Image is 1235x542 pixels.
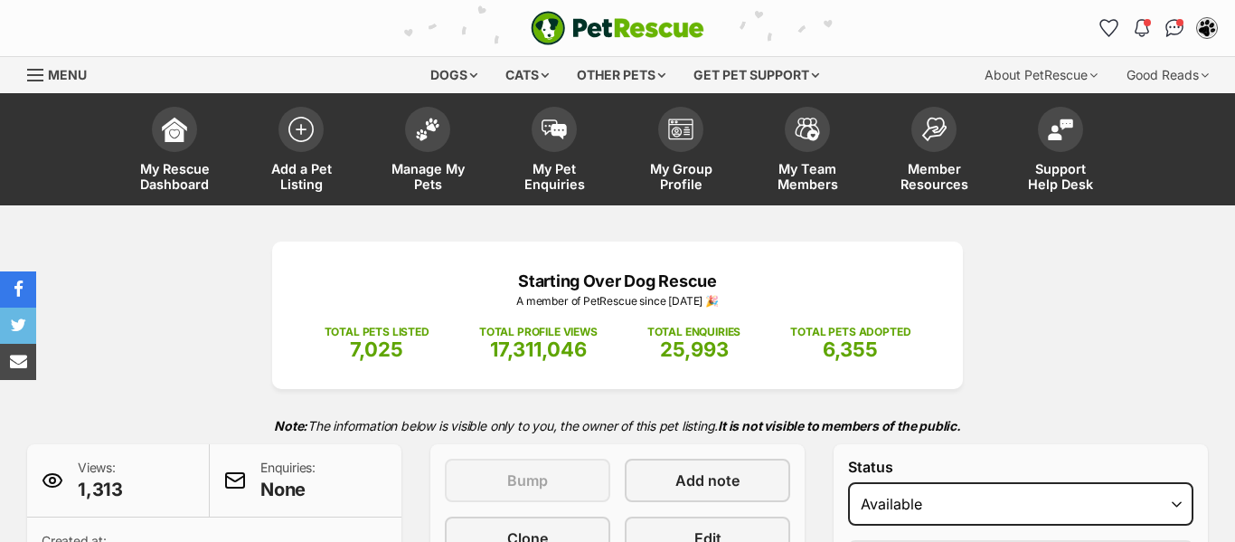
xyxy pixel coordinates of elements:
[418,57,490,93] div: Dogs
[493,57,561,93] div: Cats
[625,459,790,502] a: Add note
[507,470,548,491] span: Bump
[893,161,975,192] span: Member Resources
[364,98,491,205] a: Manage My Pets
[972,57,1110,93] div: About PetRescue
[78,477,123,502] span: 1,313
[1160,14,1189,43] a: Conversations
[162,117,187,142] img: dashboard-icon-eb2f2d2d3e046f16d808141f083e7271f6b2e854fb5c12c21221c1fb7104beca.svg
[531,11,704,45] img: logo-e224e6f780fb5917bec1dbf3a21bbac754714ae5b6737aabdf751b685950b380.svg
[288,117,314,142] img: add-pet-listing-icon-0afa8454b4691262ce3f59096e99ab1cd57d4a30225e0717b998d2c9b9846f56.svg
[640,161,721,192] span: My Group Profile
[767,161,848,192] span: My Team Members
[617,98,744,205] a: My Group Profile
[1048,119,1073,140] img: help-desk-icon-fdf02630f3aa405de69fd3d07c3f3aa587a6932b1a1747fa1d2bba05be0121f9.svg
[1020,161,1101,192] span: Support Help Desk
[78,459,123,502] p: Views:
[1193,14,1221,43] button: My account
[479,324,598,340] p: TOTAL PROFILE VIEWS
[387,161,468,192] span: Manage My Pets
[647,324,740,340] p: TOTAL ENQUIRIES
[542,119,567,139] img: pet-enquiries-icon-7e3ad2cf08bfb03b45e93fb7055b45f3efa6380592205ae92323e6603595dc1f.svg
[921,117,947,141] img: member-resources-icon-8e73f808a243e03378d46382f2149f9095a855e16c252ad45f914b54edf8863c.svg
[1165,19,1184,37] img: chat-41dd97257d64d25036548639549fe6c8038ab92f7586957e7f3b1b290dea8141.svg
[274,418,307,433] strong: Note:
[325,324,429,340] p: TOTAL PETS LISTED
[1135,19,1149,37] img: notifications-46538b983faf8c2785f20acdc204bb7945ddae34d4c08c2a6579f10ce5e182be.svg
[514,161,595,192] span: My Pet Enquiries
[531,11,704,45] a: PetRescue
[668,119,693,140] img: group-profile-icon-3fa3cf56718a62981997c0bc7e787c4b2cf8bcc04b72c1350f741eb67cf2f40e.svg
[27,57,99,90] a: Menu
[681,57,832,93] div: Get pet support
[564,57,678,93] div: Other pets
[134,161,215,192] span: My Rescue Dashboard
[795,118,820,141] img: team-members-icon-5396bd8760b3fe7c0b43da4ab00e1e3bb1a5d9ba89233759b79545d2d3fc5d0d.svg
[1095,14,1124,43] a: Favourites
[238,98,364,205] a: Add a Pet Listing
[871,98,997,205] a: Member Resources
[491,98,617,205] a: My Pet Enquiries
[1095,14,1221,43] ul: Account quick links
[490,338,587,361] span: 17,311,046
[299,269,936,293] p: Starting Over Dog Rescue
[260,161,342,192] span: Add a Pet Listing
[1198,19,1216,37] img: Lynda Smith profile pic
[299,293,936,309] p: A member of PetRescue since [DATE] 🎉
[1127,14,1156,43] button: Notifications
[260,459,316,502] p: Enquiries:
[718,418,961,433] strong: It is not visible to members of the public.
[848,459,1193,475] label: Status
[744,98,871,205] a: My Team Members
[415,118,440,141] img: manage-my-pets-icon-02211641906a0b7f246fdf0571729dbe1e7629f14944591b6c1af311fb30b64b.svg
[660,338,729,361] span: 25,993
[48,67,87,82] span: Menu
[997,98,1124,205] a: Support Help Desk
[350,338,403,361] span: 7,025
[675,470,740,491] span: Add note
[445,459,610,502] button: Bump
[27,407,1208,444] p: The information below is visible only to you, the owner of this pet listing.
[790,324,910,340] p: TOTAL PETS ADOPTED
[1114,57,1221,93] div: Good Reads
[111,98,238,205] a: My Rescue Dashboard
[260,477,316,502] span: None
[823,338,878,361] span: 6,355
